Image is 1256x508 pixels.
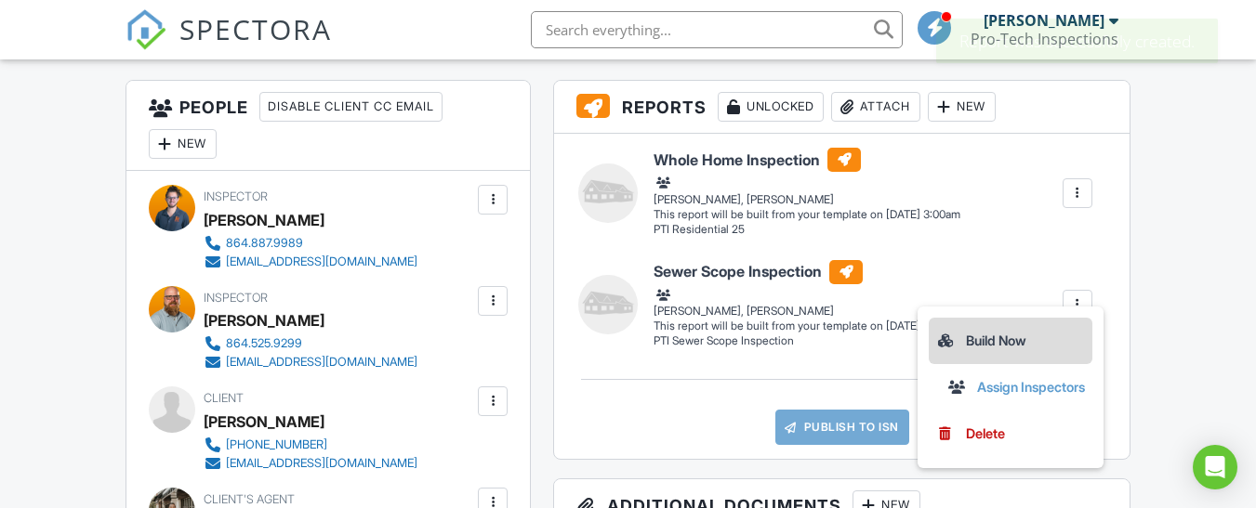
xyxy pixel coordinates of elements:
[936,423,1085,444] a: Delete
[775,410,909,445] a: Publish to ISN
[984,11,1104,30] div: [PERSON_NAME]
[929,318,1092,364] a: Build Now
[204,189,268,203] span: Inspector
[226,437,327,452] div: [PHONE_NUMBER]
[654,222,960,238] div: PTI Residential 25
[126,81,530,171] h3: People
[947,377,1096,397] a: Assign Inspectors
[204,334,417,353] a: 864.525.9299
[204,234,417,253] a: 864.887.9989
[226,355,417,370] div: [EMAIL_ADDRESS][DOMAIN_NAME]
[654,174,960,207] div: [PERSON_NAME], [PERSON_NAME]
[226,336,302,351] div: 864.525.9299
[531,11,903,48] input: Search everything...
[928,92,996,122] div: New
[226,236,303,251] div: 864.887.9989
[226,254,417,269] div: [EMAIL_ADDRESS][DOMAIN_NAME]
[226,456,417,471] div: [EMAIL_ADDRESS][DOMAIN_NAME]
[204,436,417,454] a: [PHONE_NUMBER]
[654,148,960,172] h6: Whole Home Inspection
[204,492,295,506] span: Client's Agent
[654,319,960,333] div: This report will be built from your template on [DATE] 3:00am
[126,9,166,50] img: The Best Home Inspection Software - Spectora
[654,207,960,222] div: This report will be built from your template on [DATE] 3:00am
[179,9,332,48] span: SPECTORA
[966,423,1005,444] div: Delete
[204,306,324,334] div: [PERSON_NAME]
[204,391,244,405] span: Client
[718,92,824,122] div: Unlocked
[149,129,217,159] div: New
[204,206,324,234] div: [PERSON_NAME]
[204,353,417,371] a: [EMAIL_ADDRESS][DOMAIN_NAME]
[204,253,417,271] a: [EMAIL_ADDRESS][DOMAIN_NAME]
[554,81,1129,134] h3: Reports
[204,291,268,305] span: Inspector
[259,92,443,122] div: Disable Client CC Email
[936,19,1218,63] div: Report was successfully created.
[654,260,960,284] h6: Sewer Scope Inspection
[204,408,324,436] div: [PERSON_NAME]
[654,333,960,349] div: PTI Sewer Scope Inspection
[126,25,332,64] a: SPECTORA
[654,285,960,319] div: [PERSON_NAME], [PERSON_NAME]
[204,454,417,473] a: [EMAIL_ADDRESS][DOMAIN_NAME]
[831,92,920,122] div: Attach
[936,330,1085,352] div: Build Now
[1193,445,1237,489] div: Open Intercom Messenger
